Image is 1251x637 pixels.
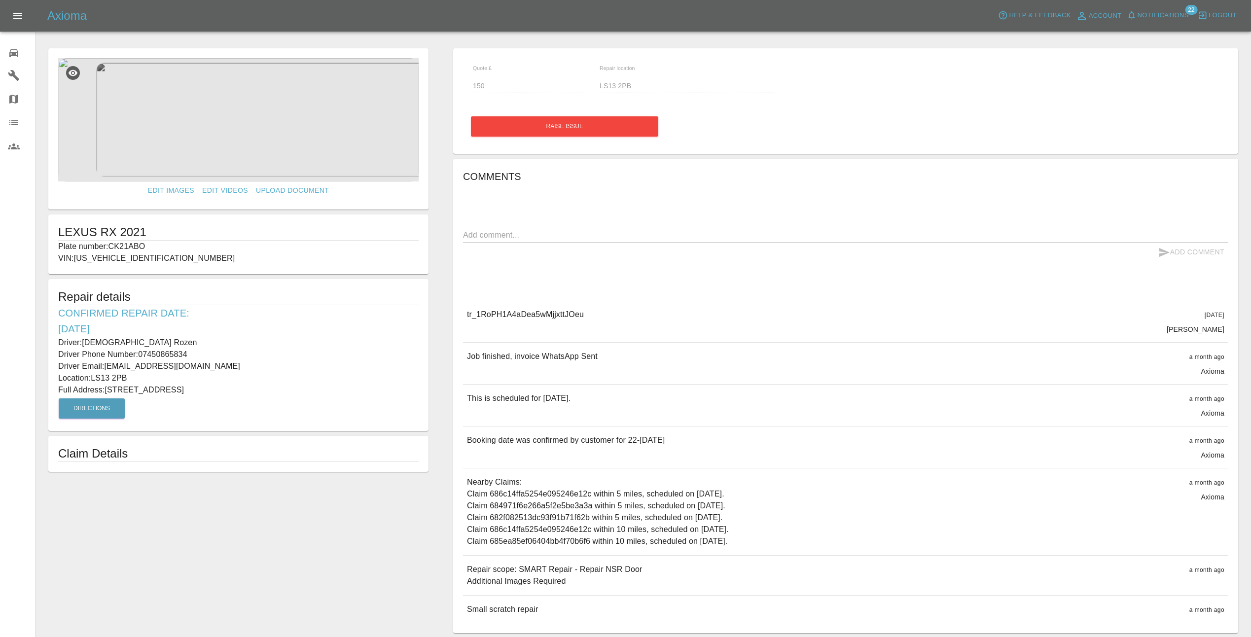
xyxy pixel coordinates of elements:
[198,181,252,200] a: Edit Videos
[58,58,419,181] img: 6ea47c31-a021-4f3a-aa8e-860f7881f9be
[58,241,419,252] p: Plate number: CK21ABO
[467,603,538,615] p: Small scratch repair
[58,252,419,264] p: VIN: [US_VEHICLE_IDENTIFICATION_NUMBER]
[58,349,419,360] p: Driver Phone Number: 07450865834
[467,434,665,446] p: Booking date was confirmed by customer for 22-[DATE]
[1201,492,1224,502] p: Axioma
[996,8,1073,23] button: Help & Feedback
[1189,354,1224,360] span: a month ago
[1205,312,1224,318] span: [DATE]
[252,181,333,200] a: Upload Document
[58,289,419,305] h5: Repair details
[1138,10,1189,21] span: Notifications
[6,4,30,28] button: Open drawer
[1195,8,1239,23] button: Logout
[47,8,87,24] h5: Axioma
[1189,395,1224,402] span: a month ago
[1167,324,1224,334] p: [PERSON_NAME]
[1189,606,1224,613] span: a month ago
[58,446,419,461] h1: Claim Details
[1073,8,1124,24] a: Account
[1185,5,1197,15] span: 22
[58,360,419,372] p: Driver Email: [EMAIL_ADDRESS][DOMAIN_NAME]
[1124,8,1191,23] button: Notifications
[463,169,1228,184] h6: Comments
[1209,10,1237,21] span: Logout
[473,65,492,71] span: Quote £
[59,398,125,419] button: Directions
[58,384,419,396] p: Full Address: [STREET_ADDRESS]
[1089,10,1122,22] span: Account
[1009,10,1071,21] span: Help & Feedback
[1189,479,1224,486] span: a month ago
[58,224,419,240] h1: LEXUS RX 2021
[1189,566,1224,573] span: a month ago
[467,564,642,587] p: Repair scope: SMART Repair - Repair NSR Door Additional Images Required
[144,181,198,200] a: Edit Images
[58,372,419,384] p: Location: LS13 2PB
[467,309,584,320] p: tr_1RoPH1A4aDea5wMjjxttJOeu
[467,392,571,404] p: This is scheduled for [DATE].
[58,305,419,337] h6: Confirmed Repair Date: [DATE]
[600,65,635,71] span: Repair location
[58,337,419,349] p: Driver: [DEMOGRAPHIC_DATA] Rozen
[1201,450,1224,460] p: Axioma
[1201,366,1224,376] p: Axioma
[467,351,598,362] p: Job finished, invoice WhatsApp Sent
[1201,408,1224,418] p: Axioma
[467,476,729,547] p: Nearby Claims: Claim 686c14ffa5254e095246e12c within 5 miles, scheduled on [DATE]. Claim 684971f6...
[1189,437,1224,444] span: a month ago
[471,116,658,137] button: Raise issue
